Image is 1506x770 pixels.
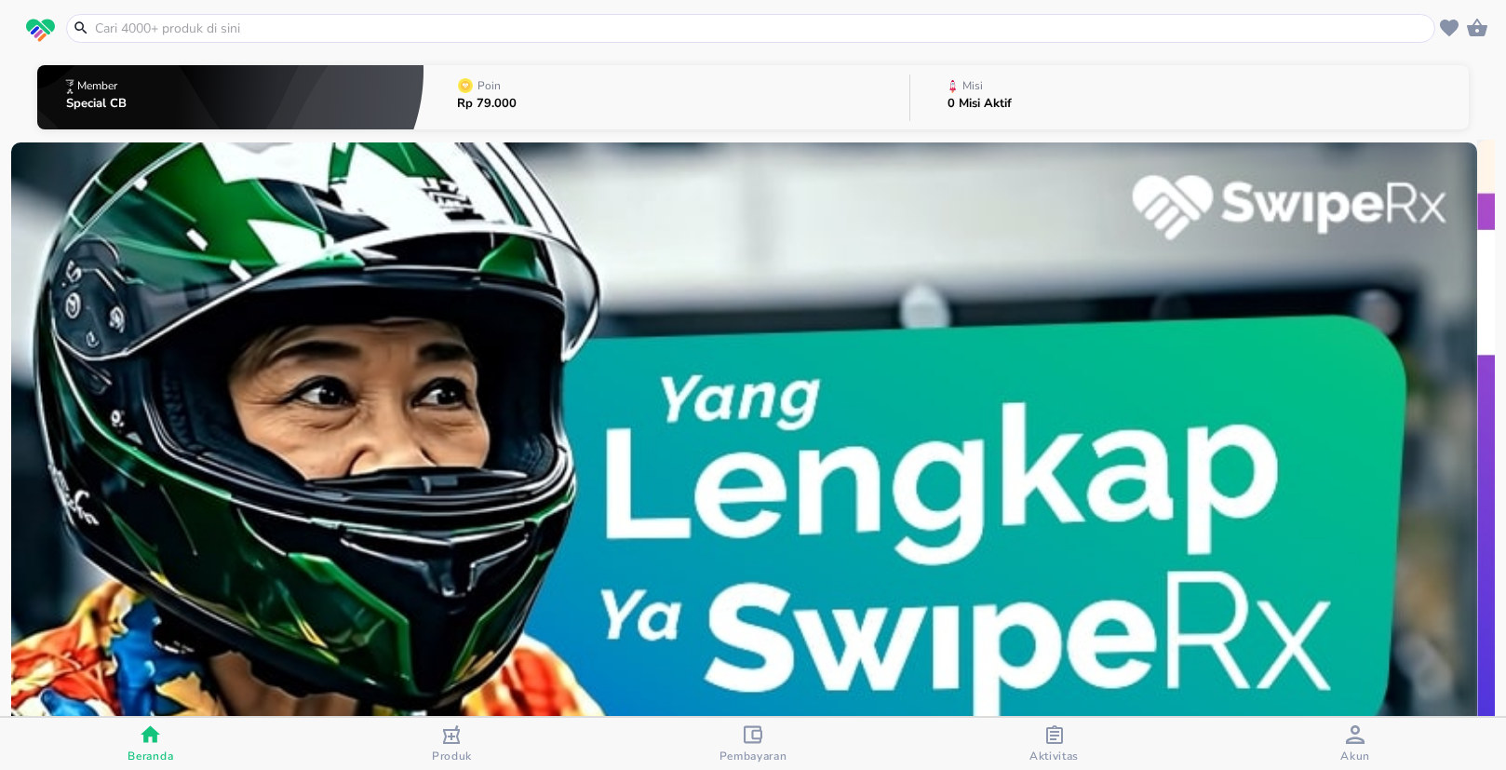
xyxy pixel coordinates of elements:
[432,749,472,763] span: Produk
[1204,718,1506,770] button: Akun
[904,718,1205,770] button: Aktivitas
[1340,749,1370,763] span: Akun
[424,61,909,134] button: PoinRp 79.000
[602,718,904,770] button: Pembayaran
[1029,749,1079,763] span: Aktivitas
[66,98,127,110] p: Special CB
[302,718,603,770] button: Produk
[93,19,1431,38] input: Cari 4000+ produk di sini
[910,61,1468,134] button: Misi0 Misi Aktif
[37,61,424,134] button: MemberSpecial CB
[477,80,501,91] p: Poin
[962,80,983,91] p: Misi
[128,749,173,763] span: Beranda
[26,19,55,43] img: logo_swiperx_s.bd005f3b.svg
[77,80,117,91] p: Member
[719,749,787,763] span: Pembayaran
[948,98,1012,110] p: 0 Misi Aktif
[457,98,517,110] p: Rp 79.000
